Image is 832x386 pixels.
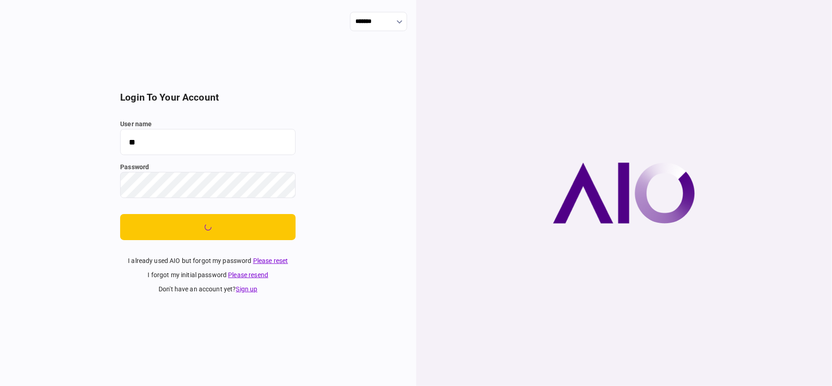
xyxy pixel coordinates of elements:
[236,285,258,293] a: Sign up
[120,270,296,280] div: I forgot my initial password
[120,92,296,103] h2: login to your account
[253,257,288,264] a: Please reset
[120,129,296,155] input: user name
[120,162,296,172] label: password
[228,271,268,279] a: Please resend
[120,256,296,266] div: I already used AIO but forgot my password
[350,12,407,31] input: show language options
[553,162,695,224] img: AIO company logo
[120,172,296,198] input: password
[120,214,296,240] button: login
[120,284,296,294] div: don't have an account yet ?
[120,119,296,129] label: user name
